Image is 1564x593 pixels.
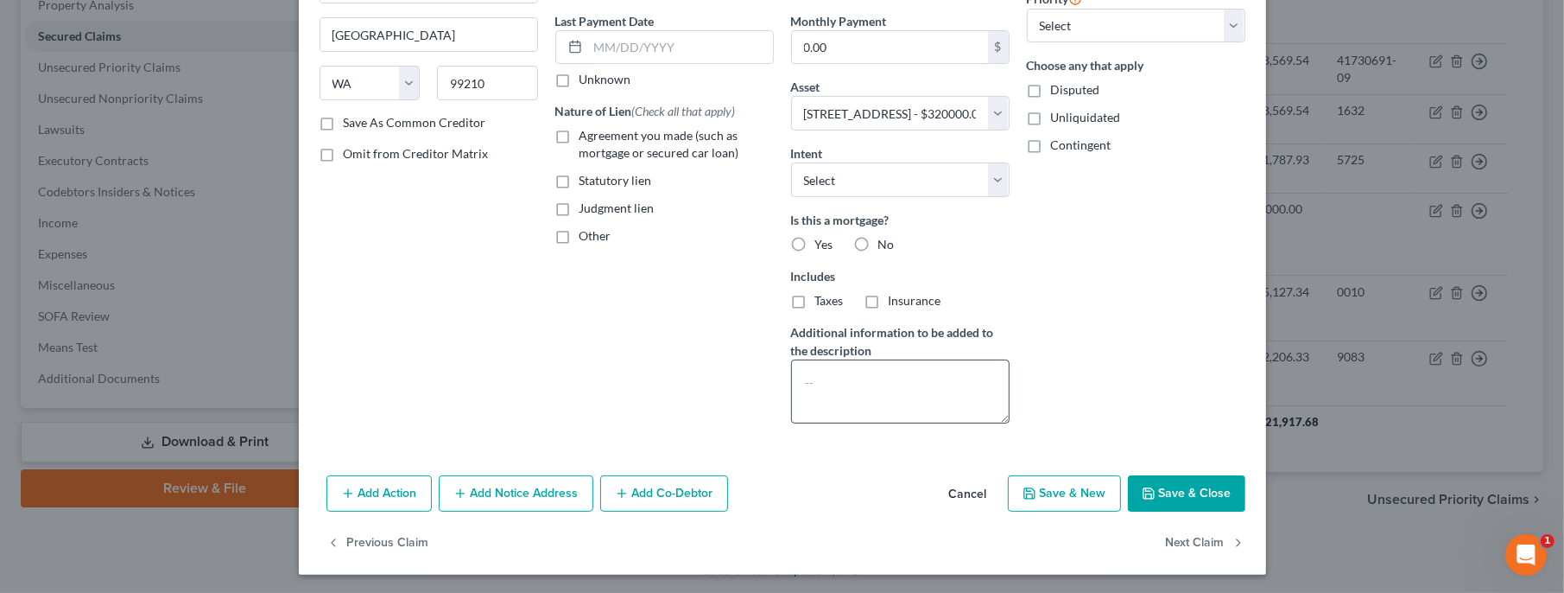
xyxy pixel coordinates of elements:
label: Additional information to be added to the description [791,323,1010,360]
button: Cancel [935,477,1001,512]
label: Monthly Payment [791,12,887,30]
button: Save & New [1008,475,1121,512]
input: 0.00 [792,31,988,64]
input: Enter city... [320,18,537,51]
span: (Check all that apply) [632,104,736,118]
span: No [878,237,895,252]
input: MM/DD/YYYY [588,31,773,64]
span: Yes [815,237,833,252]
label: Nature of Lien [555,102,736,120]
div: $ [988,31,1009,64]
button: Save & Close [1128,475,1245,512]
iframe: Intercom live chat [1505,534,1547,576]
span: Agreement you made (such as mortgage or secured car loan) [579,128,739,160]
span: Judgment lien [579,201,655,215]
span: Contingent [1051,137,1111,152]
span: Disputed [1051,82,1100,97]
span: Insurance [889,293,941,308]
span: 1 [1541,534,1555,548]
button: Previous Claim [326,526,429,562]
button: Next Claim [1166,526,1245,562]
label: Includes [791,267,1010,285]
span: Statutory lien [579,173,652,188]
label: Intent [791,144,823,163]
span: Taxes [815,293,844,308]
label: Save As Common Creditor [344,114,486,131]
label: Last Payment Date [555,12,655,30]
label: Choose any that apply [1027,56,1245,74]
input: Enter zip... [437,66,538,100]
button: Add Co-Debtor [600,475,728,512]
span: Asset [791,80,820,94]
span: Omit from Creditor Matrix [344,146,489,161]
span: Other [579,228,611,243]
button: Add Notice Address [439,475,593,512]
label: Unknown [579,71,631,88]
label: Is this a mortgage? [791,211,1010,229]
button: Add Action [326,475,432,512]
span: Unliquidated [1051,110,1121,124]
